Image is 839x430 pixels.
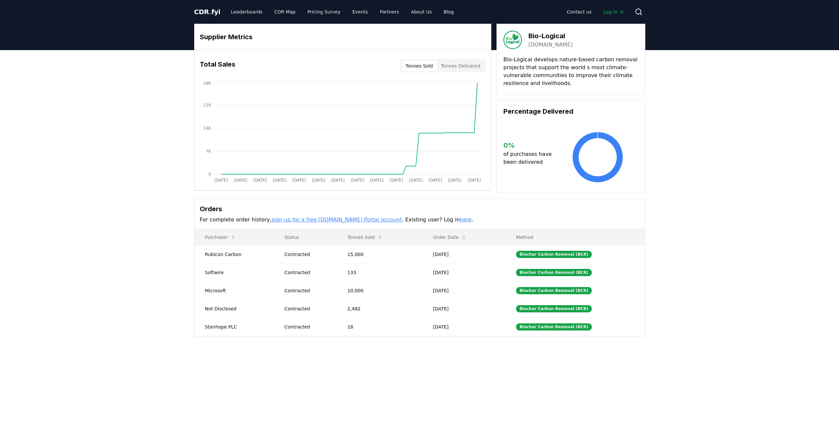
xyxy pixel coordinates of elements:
a: Partners [375,6,404,18]
a: here [460,216,471,223]
h3: 0 % [503,140,557,150]
span: . [209,8,211,16]
tspan: [DATE] [350,178,364,183]
img: Bio-Logical-logo [503,31,522,49]
div: Contracted [285,251,332,258]
tspan: 14K [203,126,211,130]
h3: Total Sales [200,59,235,72]
td: 2,482 [337,300,423,318]
p: For complete order history, . Existing user? Log in . [200,216,640,224]
p: Bio-Logical develops nature-based carbon removal projects that support the world s most climate-v... [503,56,638,87]
div: Contracted [285,287,332,294]
a: [DOMAIN_NAME] [528,41,573,49]
a: Contact us [561,6,597,18]
tspan: [DATE] [214,178,228,183]
td: [DATE] [422,245,505,263]
tspan: 21K [203,103,211,107]
tspan: [DATE] [292,178,306,183]
h3: Supplier Metrics [200,32,486,42]
p: of purchases have been delivered [503,150,557,166]
nav: Main [225,6,459,18]
div: Biochar Carbon Removal (BCR) [516,269,592,276]
h3: Orders [200,204,640,214]
a: Leaderboards [225,6,268,18]
a: CDR Map [269,6,301,18]
tspan: [DATE] [273,178,286,183]
a: Events [347,6,373,18]
td: Stanhope PLC [195,318,274,336]
td: 133 [337,263,423,281]
tspan: [DATE] [467,178,481,183]
tspan: [DATE] [234,178,247,183]
td: Not Disclosed [195,300,274,318]
button: Order Date [428,231,472,244]
h3: Percentage Delivered [503,106,638,116]
div: Biochar Carbon Removal (BCR) [516,287,592,294]
button: Tonnes Sold [342,231,388,244]
button: Tonnes Delivered [437,61,484,71]
h3: Bio-Logical [528,31,573,41]
td: 15,000 [337,245,423,263]
td: 10,000 [337,281,423,300]
tspan: 28K [203,81,211,86]
td: [DATE] [422,263,505,281]
a: sign up for a free [DOMAIN_NAME] Portal account [271,216,402,223]
tspan: [DATE] [331,178,345,183]
a: Pricing Survey [302,6,345,18]
p: Method [511,234,640,241]
td: [DATE] [422,300,505,318]
tspan: [DATE] [312,178,325,183]
td: [DATE] [422,281,505,300]
td: Softwire [195,263,274,281]
tspan: 0 [208,172,211,177]
button: Tonnes Sold [402,61,437,71]
tspan: [DATE] [253,178,267,183]
a: Blog [438,6,459,18]
span: CDR fyi [194,8,221,16]
tspan: [DATE] [390,178,403,183]
tspan: [DATE] [370,178,384,183]
div: Contracted [285,269,332,276]
tspan: 7K [206,149,211,154]
p: Status [279,234,332,241]
nav: Main [561,6,629,18]
tspan: [DATE] [429,178,442,183]
td: Microsoft [195,281,274,300]
a: About Us [405,6,437,18]
div: Biochar Carbon Removal (BCR) [516,251,592,258]
td: 18 [337,318,423,336]
td: Rubicon Carbon [195,245,274,263]
tspan: [DATE] [448,178,462,183]
span: Log in [603,9,624,15]
div: Biochar Carbon Removal (BCR) [516,323,592,330]
tspan: [DATE] [409,178,423,183]
td: [DATE] [422,318,505,336]
div: Biochar Carbon Removal (BCR) [516,305,592,312]
div: Contracted [285,305,332,312]
a: CDR.fyi [194,7,221,16]
button: Purchaser [200,231,241,244]
a: Log in [598,6,629,18]
div: Contracted [285,324,332,330]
